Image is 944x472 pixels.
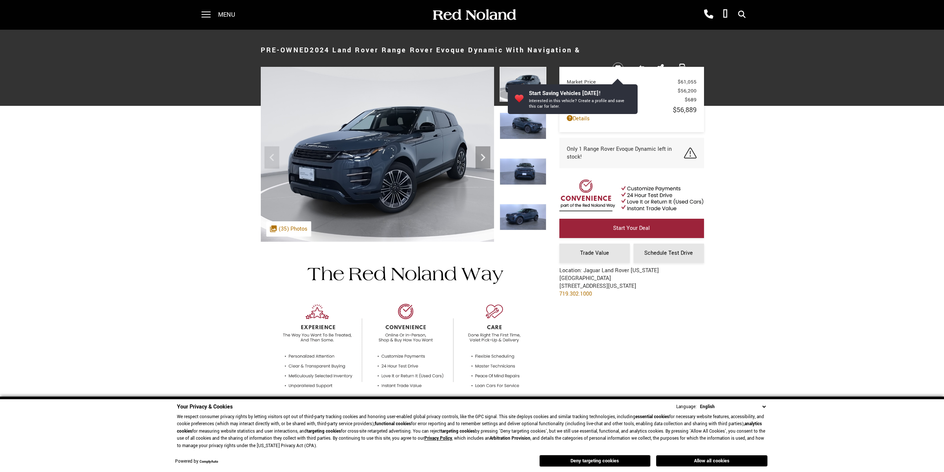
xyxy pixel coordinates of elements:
[567,106,673,114] span: Final Price
[644,249,693,257] span: Schedule Test Drive
[613,224,650,232] span: Start Your Deal
[580,249,609,257] span: Trade Value
[567,87,678,94] span: Red [PERSON_NAME]
[539,455,651,467] button: Deny targeting cookies
[559,219,704,238] a: Start Your Deal
[567,145,684,161] span: Only 1 Range Rover Evoque Dynamic left in stock!
[261,35,600,95] h1: 2024 Land Rover Range Rover Evoque Dynamic With Navigation & AWD
[177,413,767,450] p: We respect consumer privacy rights by letting visitors opt out of third-party tracking cookies an...
[634,62,645,74] button: Compare vehicle
[500,67,546,102] img: Used 2024 Tribeca Blue Metallic Land Rover Dynamic image 1
[567,105,697,115] a: Final Price $56,889
[567,78,678,85] span: Market Price
[261,67,494,242] img: Used 2024 Tribeca Blue Metallic Land Rover Dynamic image 1
[678,87,697,94] span: $56,200
[307,428,341,434] strong: targeting cookies
[698,403,767,411] select: Language Select
[424,435,452,442] a: Privacy Policy
[678,63,686,73] a: Print this Pre-Owned 2024 Land Rover Range Rover Evoque Dynamic With Navigation & AWD
[567,96,697,103] a: Dealer Handling $689
[635,414,669,420] strong: essential cookies
[177,403,233,411] span: Your Privacy & Cookies
[476,146,490,169] div: Next
[431,9,517,22] img: Red Noland Auto Group
[490,435,530,442] strong: Arbitration Provision
[567,78,697,85] a: Market Price $61,055
[500,113,546,139] img: Used 2024 Tribeca Blue Metallic Land Rover Dynamic image 2
[375,421,411,427] strong: functional cookies
[200,459,218,464] a: ComplyAuto
[266,221,311,237] div: (35) Photos
[673,105,697,115] span: $56,889
[441,428,475,434] strong: targeting cookies
[634,244,704,263] a: Schedule Test Drive
[685,96,697,103] span: $689
[559,290,592,298] a: 719.302.1000
[559,267,704,303] div: Location: Jaguar Land Rover [US_STATE][GEOGRAPHIC_DATA] [STREET_ADDRESS][US_STATE]
[656,455,767,466] button: Allow all cookies
[678,78,697,85] span: $61,055
[610,62,626,74] button: Save vehicle
[177,421,762,434] strong: analytics cookies
[261,45,310,55] strong: Pre-Owned
[500,204,546,231] img: Used 2024 Tribeca Blue Metallic Land Rover Dynamic image 4
[567,115,697,123] a: Details
[657,63,664,73] a: Share this Pre-Owned 2024 Land Rover Range Rover Evoque Dynamic With Navigation & AWD
[500,158,546,185] img: Used 2024 Tribeca Blue Metallic Land Rover Dynamic image 3
[175,459,218,464] div: Powered by
[567,87,697,94] a: Red [PERSON_NAME] $56,200
[567,96,685,103] span: Dealer Handling
[676,404,697,409] div: Language:
[559,244,630,263] a: Trade Value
